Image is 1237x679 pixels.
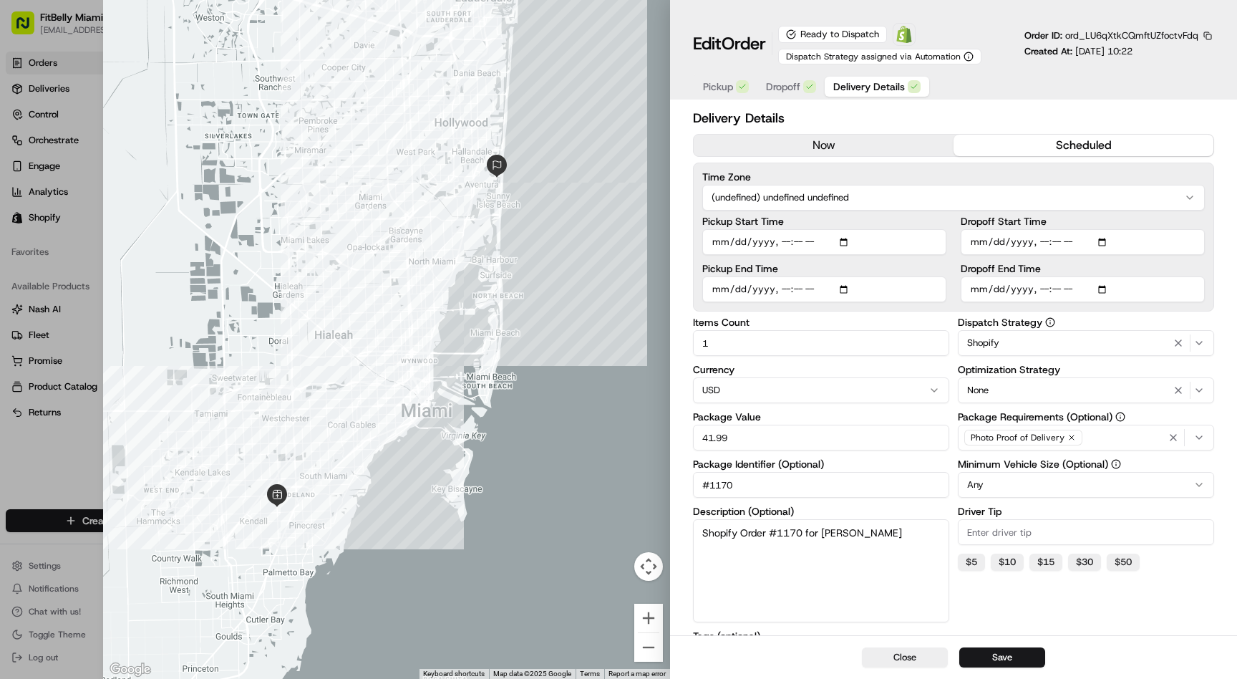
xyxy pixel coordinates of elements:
[107,660,154,679] img: Google
[693,412,949,422] label: Package Value
[29,320,110,334] span: Knowledge Base
[1045,317,1055,327] button: Dispatch Strategy
[121,322,132,333] div: 💻
[958,412,1214,422] label: Package Requirements (Optional)
[703,80,733,94] span: Pickup
[702,216,946,226] label: Pickup Start Time
[786,51,961,62] span: Dispatch Strategy assigned via Automation
[958,506,1214,516] label: Driver Tip
[1111,459,1121,469] button: Minimum Vehicle Size (Optional)
[722,32,766,55] span: Order
[14,208,37,231] img: Jandy Espique
[693,459,949,469] label: Package Identifier (Optional)
[1024,45,1132,58] p: Created At:
[634,552,663,581] button: Map camera controls
[107,660,154,679] a: Open this area in Google Maps (opens a new window)
[766,80,800,94] span: Dropoff
[958,554,985,571] button: $5
[778,26,887,43] div: Ready to Dispatch
[693,365,949,375] label: Currency
[693,425,949,451] input: Enter package value
[29,223,40,234] img: 1736555255976-a54dd68f-1ca7-489b-9aae-adbdc363a1c4
[958,459,1214,469] label: Minimum Vehicle Size (Optional)
[958,519,1214,545] input: Enter driver tip
[127,222,156,233] span: [DATE]
[693,519,949,622] textarea: Shopify Order #1170 for [PERSON_NAME]
[702,172,1205,182] label: Time Zone
[64,151,197,163] div: We're available if you need us!
[896,26,913,43] img: Shopify
[693,330,949,356] input: Enter items count
[833,80,905,94] span: Delivery Details
[958,365,1214,375] label: Optimization Strategy
[961,264,1205,274] label: Dropoff End Time
[205,261,235,272] span: [DATE]
[14,322,26,333] div: 📗
[101,355,173,366] a: Powered byPylon
[959,647,1045,668] button: Save
[967,384,989,397] span: None
[693,317,949,327] label: Items Count
[198,261,203,272] span: •
[778,49,981,64] button: Dispatch Strategy assigned via Automation
[119,222,124,233] span: •
[222,183,261,201] button: See all
[1115,412,1125,422] button: Package Requirements (Optional)
[243,141,261,158] button: Start new chat
[634,633,663,662] button: Zoom out
[1107,554,1140,571] button: $50
[14,137,40,163] img: 1736555255976-a54dd68f-1ca7-489b-9aae-adbdc363a1c4
[954,135,1213,156] button: scheduled
[14,247,37,270] img: Jesus Salinas
[693,631,949,641] label: Tags (optional)
[893,23,916,46] a: Shopify
[967,337,999,350] span: Shopify
[9,314,115,340] a: 📗Knowledge Base
[44,261,195,272] span: [DEMOGRAPHIC_DATA][PERSON_NAME]
[971,432,1064,443] span: Photo Proof of Delivery
[493,670,571,678] span: Map data ©2025 Google
[693,472,949,498] input: Enter package identifier
[64,137,235,151] div: Start new chat
[1024,29,1198,42] p: Order ID:
[608,670,666,678] a: Report a map error
[694,135,954,156] button: now
[14,14,43,43] img: Nash
[1029,554,1062,571] button: $15
[1075,45,1132,57] span: [DATE] 10:22
[693,108,1214,128] h2: Delivery Details
[423,669,485,679] button: Keyboard shortcuts
[991,554,1024,571] button: $10
[1065,29,1198,42] span: ord_LU6qXtkCQmftUZfoctvFdq
[1068,554,1101,571] button: $30
[135,320,230,334] span: API Documentation
[702,264,946,274] label: Pickup End Time
[14,186,96,198] div: Past conversations
[115,314,236,340] a: 💻API Documentation
[958,317,1214,327] label: Dispatch Strategy
[862,647,948,668] button: Close
[958,330,1214,356] button: Shopify
[693,506,949,516] label: Description (Optional)
[14,57,261,80] p: Welcome 👋
[958,425,1214,451] button: Photo Proof of Delivery
[37,92,258,107] input: Got a question? Start typing here...
[693,32,766,55] h1: Edit
[580,670,600,678] a: Terms (opens in new tab)
[961,216,1205,226] label: Dropoff Start Time
[958,377,1214,403] button: None
[634,604,663,632] button: Zoom in
[30,137,56,163] img: 8016278978528_b943e370aa5ada12b00a_72.png
[142,355,173,366] span: Pylon
[44,222,116,233] span: [PERSON_NAME]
